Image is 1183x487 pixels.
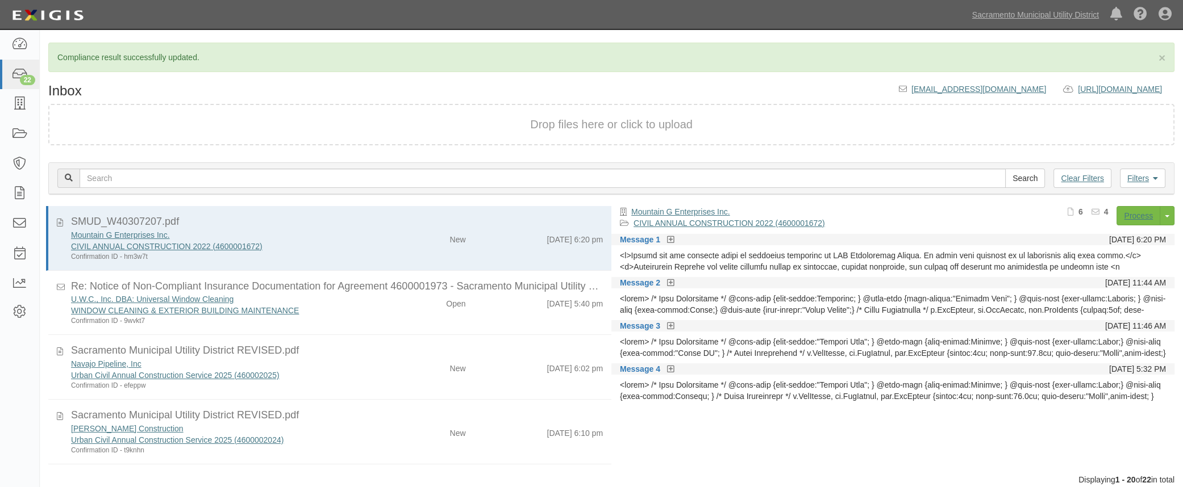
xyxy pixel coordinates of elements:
div: Confirmation ID - t9knhn [71,446,374,455]
div: <lorem> /* Ipsu Dolorsitame */ @cons-adip {elit-seddoe:"Tempori Utla"; } @etdo-magn {aliq-enimad:... [620,379,1166,402]
a: Message 4 [620,363,660,375]
div: [DATE] 6:20 pm [547,229,603,245]
div: [DATE] 6:10 pm [547,423,603,439]
a: Urban Civil Annual Construction Service 2025 (4600002024) [71,435,284,444]
div: New [449,423,465,439]
a: U.W.C., Inc. DBA: Universal Window Cleaning [71,295,234,304]
a: Sacramento Municipal Utility District [967,3,1105,26]
div: New [449,358,465,374]
i: Help Center - Complianz [1134,8,1147,22]
a: CIVIL ANNUAL CONSTRUCTION 2022 (4600001672) [634,219,825,228]
span: × [1159,51,1165,64]
div: Navajo Pipeline, Inc [71,358,374,370]
div: <lorem> /* Ipsu Dolorsitame */ @cons-adip {elit-seddoe:"Tempori Utla"; } @etdo-magn {aliq-enimad:... [620,336,1166,359]
div: Message 4 [DATE] 5:32 PM [611,363,1174,375]
a: Navajo Pipeline, Inc [71,359,141,368]
a: Mountain G Enterprises Inc. [71,230,170,240]
div: Open [446,293,465,309]
b: 22 [1142,475,1151,484]
div: Confirmation ID - efeppw [71,381,374,391]
a: Clear Filters [1053,169,1111,188]
div: Message 1 [DATE] 6:20 PM [611,234,1174,245]
a: Process [1117,206,1160,225]
a: Mountain G Enterprises Inc. [631,207,730,216]
div: Confirmation ID - hm3w7t [71,252,374,262]
div: Urban Civil Annual Construction Service 2025 (4600002024) [71,434,374,446]
div: [DATE] 11:46 AM [1105,320,1166,331]
div: Mountain G Enterprises Inc. [71,229,374,241]
div: Urban Civil Annual Construction Service 2025 (460002025) [71,370,374,381]
button: Drop files here or click to upload [530,116,693,133]
div: [DATE] 11:44 AM [1105,277,1166,288]
a: Filters [1120,169,1165,188]
b: 6 [1078,207,1083,216]
div: Confirmation ID - 9wvkt7 [71,316,374,326]
div: [DATE] 5:40 pm [547,293,603,309]
div: <lorem> /* Ipsu Dolorsitame */ @cons-adip {elit-seddoe:Temporinc; } @utla-etdo {magn-aliqua:"Enim... [620,293,1166,316]
a: [URL][DOMAIN_NAME] [1078,85,1174,94]
div: [DATE] 6:02 pm [547,358,603,374]
a: WINDOW CLEANING & EXTERIOR BUILDING MAINTENANCE [71,306,299,315]
a: Message 1 [620,234,660,245]
div: Sacramento Municipal Utility District REVISED.pdf [71,408,603,423]
div: Displaying of in total [40,474,1183,485]
a: CIVIL ANNUAL CONSTRUCTION 2022 (4600001672) [71,242,263,251]
a: Urban Civil Annual Construction Service 2025 (460002025) [71,371,280,380]
div: New [449,229,465,245]
div: Lund Construction [71,423,374,434]
h1: Inbox [48,83,82,98]
div: Sacramento Municipal Utility District REVISED.pdf [71,343,603,358]
div: Re: Notice of Non-Compliant Insurance Documentation for Agreement 4600001973 - Sacramento Municip... [71,279,603,294]
div: 22 [20,75,35,85]
img: logo-5460c22ac91f19d4615b14bd174203de0afe785f0fc80cf4dbbc73dc1793850b.png [9,5,87,26]
button: Close [1159,52,1165,64]
div: <l>Ipsumd sit ame consecte adipi el seddoeius temporinc ut LAB Etdoloremag Aliqua. En admin veni ... [620,250,1166,272]
div: CIVIL ANNUAL CONSTRUCTION 2022 (4600001672) [71,241,374,252]
div: SMUD_W40307207.pdf [71,215,603,229]
a: Message 2 [620,277,660,288]
a: Message 3 [620,320,660,331]
div: Message 3 [DATE] 11:46 AM [611,320,1174,331]
b: 1 - 20 [1115,475,1136,484]
div: [DATE] 6:20 PM [1109,234,1166,245]
div: [DATE] 5:32 PM [1109,363,1166,375]
div: Message 2 [DATE] 11:44 AM [611,277,1174,288]
a: [EMAIL_ADDRESS][DOMAIN_NAME] [911,85,1046,94]
a: [PERSON_NAME] Construction [71,424,184,433]
input: Search [80,169,1006,188]
b: 4 [1104,207,1109,216]
input: Search [1005,169,1045,188]
p: Compliance result successfully updated. [57,52,1165,63]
